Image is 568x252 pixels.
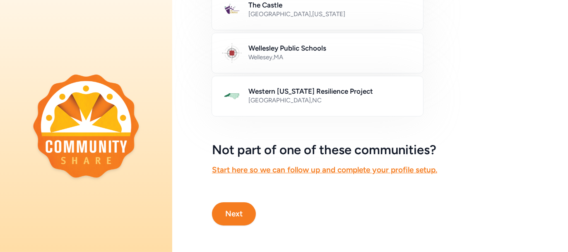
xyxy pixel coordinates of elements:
[33,74,139,178] img: logo
[248,96,413,104] div: [GEOGRAPHIC_DATA] , NC
[248,53,413,61] div: Wellesey , MA
[248,43,413,53] h2: Wellesley Public Schools
[248,86,413,96] h2: Western [US_STATE] Resilience Project
[212,143,528,157] h5: Not part of one of these communities?
[248,10,413,18] div: [GEOGRAPHIC_DATA] , [US_STATE]
[212,202,256,225] button: Next
[222,43,242,63] img: Logo
[212,165,437,174] a: Start here so we can follow up and complete your profile setup.
[222,86,242,106] img: Logo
